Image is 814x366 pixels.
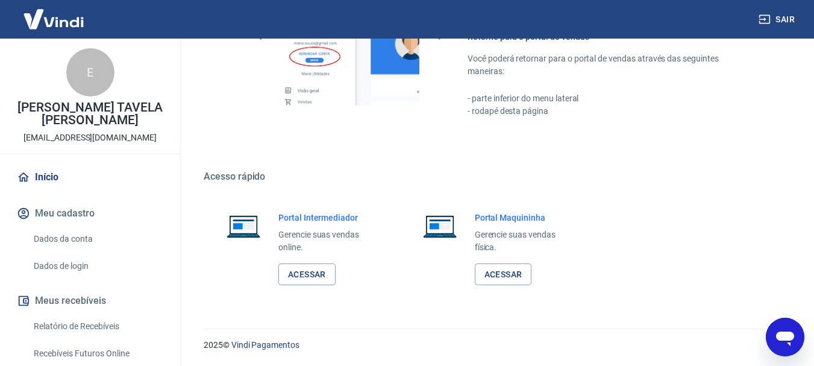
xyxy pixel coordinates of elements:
[204,339,785,352] p: 2025 ©
[29,254,166,279] a: Dados de login
[468,105,756,118] p: - rodapé desta página
[66,48,114,96] div: E
[10,101,171,127] p: [PERSON_NAME] TAVELA [PERSON_NAME]
[231,340,299,350] a: Vindi Pagamentos
[29,314,166,339] a: Relatório de Recebíveis
[14,200,166,227] button: Meu cadastro
[468,92,756,105] p: - parte inferior do menu lateral
[468,52,756,78] p: Você poderá retornar para o portal de vendas através das seguintes maneiras:
[278,212,378,224] h6: Portal Intermediador
[29,341,166,366] a: Recebíveis Futuros Online
[278,229,378,254] p: Gerencie suas vendas online.
[475,263,532,286] a: Acessar
[14,164,166,191] a: Início
[756,8,800,31] button: Sair
[415,212,465,241] img: Imagem de um notebook aberto
[475,212,575,224] h6: Portal Maquininha
[14,1,93,37] img: Vindi
[766,318,804,356] iframe: Botão para abrir a janela de mensagens
[218,212,269,241] img: Imagem de um notebook aberto
[278,263,336,286] a: Acessar
[29,227,166,251] a: Dados da conta
[475,229,575,254] p: Gerencie suas vendas física.
[204,171,785,183] h5: Acesso rápido
[23,131,157,144] p: [EMAIL_ADDRESS][DOMAIN_NAME]
[14,288,166,314] button: Meus recebíveis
